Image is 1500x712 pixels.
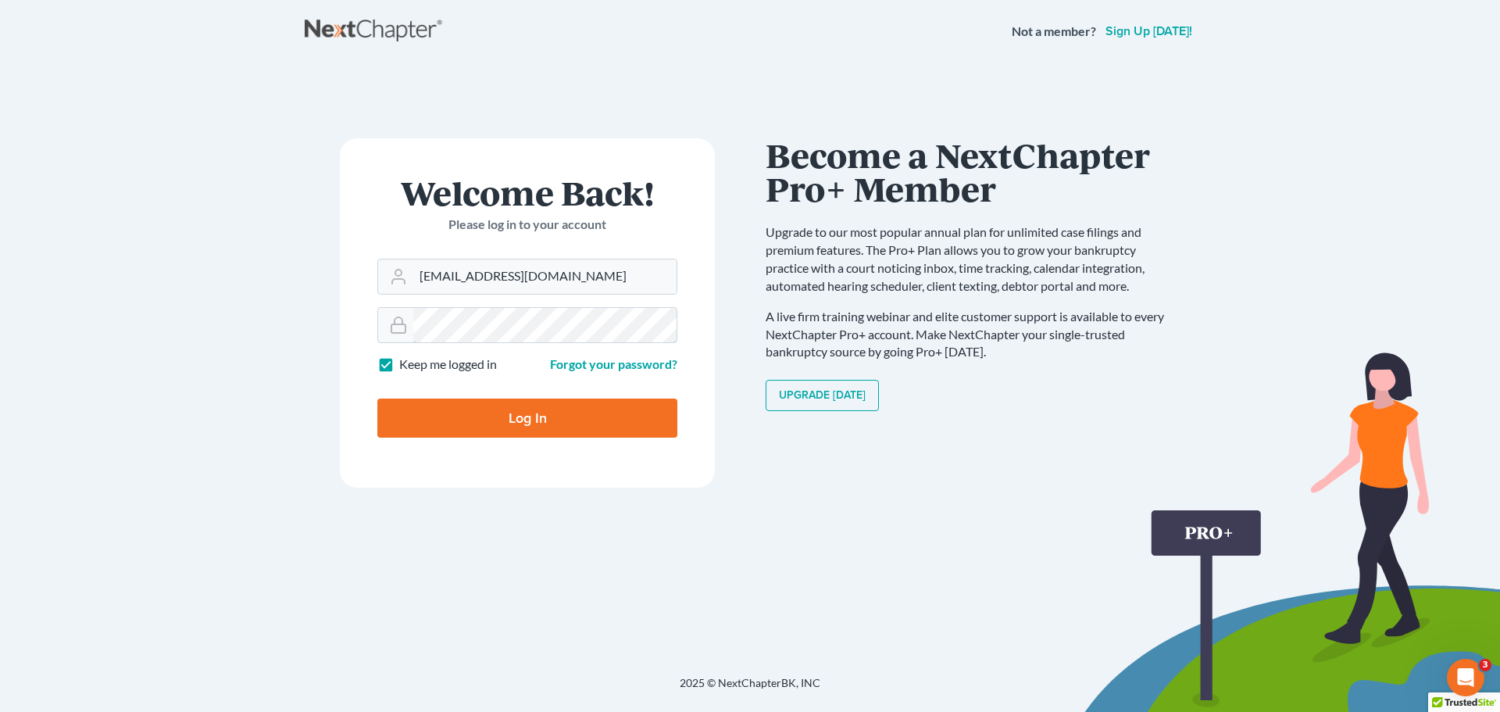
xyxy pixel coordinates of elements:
[1479,659,1491,671] span: 3
[766,380,879,411] a: Upgrade [DATE]
[766,308,1180,362] p: A live firm training webinar and elite customer support is available to every NextChapter Pro+ ac...
[1102,25,1195,38] a: Sign up [DATE]!
[1012,23,1096,41] strong: Not a member?
[399,356,497,374] label: Keep me logged in
[413,259,677,294] input: Email Address
[377,399,677,438] input: Log In
[766,138,1180,205] h1: Become a NextChapter Pro+ Member
[377,176,677,209] h1: Welcome Back!
[550,356,677,371] a: Forgot your password?
[305,675,1195,703] div: 2025 © NextChapterBK, INC
[1447,659,1484,696] iframe: Intercom live chat
[766,224,1180,295] p: Upgrade to our most popular annual plan for unlimited case filings and premium features. The Pro+...
[377,216,677,234] p: Please log in to your account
